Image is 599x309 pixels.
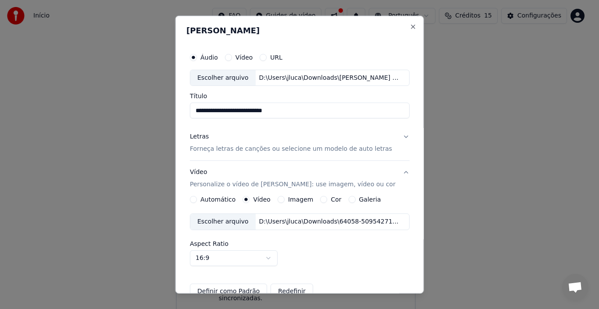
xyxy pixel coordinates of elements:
[190,214,256,230] div: Escolher arquivo
[190,70,256,85] div: Escolher arquivo
[253,196,271,202] label: Vídeo
[190,125,410,160] button: LetrasForneça letras de canções ou selecione um modelo de auto letras
[190,161,410,196] button: VídeoPersonalize o vídeo de [PERSON_NAME]: use imagem, vídeo ou cor
[190,284,267,299] button: Definir como Padrão
[270,54,282,60] label: URL
[190,196,410,306] div: VídeoPersonalize o vídeo de [PERSON_NAME]: use imagem, vídeo ou cor
[271,284,313,299] button: Redefinir
[331,196,341,202] label: Cor
[190,93,410,99] label: Título
[190,180,396,189] p: Personalize o vídeo de [PERSON_NAME]: use imagem, vídeo ou cor
[288,196,313,202] label: Imagem
[255,73,404,82] div: D:\Users\jluca\Downloads\[PERSON_NAME] • Quem é Esse (vídeo letra) - Somente [DEMOGRAPHIC_DATA] (...
[359,196,381,202] label: Galeria
[190,145,392,153] p: Forneça letras de canções ou selecione um modelo de auto letras
[200,54,218,60] label: Áudio
[190,168,396,189] div: Vídeo
[190,132,209,141] div: Letras
[186,26,413,34] h2: [PERSON_NAME]
[255,217,404,226] div: D:\Users\jluca\Downloads\64058-509542719_medium.mp4
[235,54,253,60] label: Vídeo
[200,196,235,202] label: Automático
[190,241,410,247] label: Aspect Ratio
